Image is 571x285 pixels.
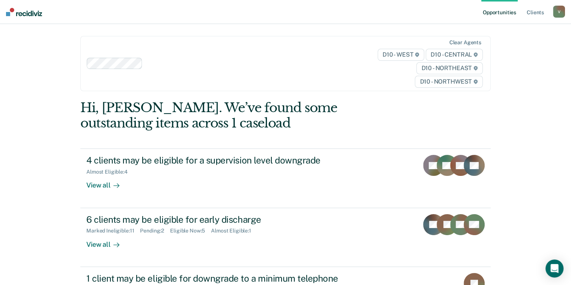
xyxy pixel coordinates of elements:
[86,175,128,190] div: View all
[140,228,170,234] div: Pending : 2
[80,208,491,267] a: 6 clients may be eligible for early dischargeMarked Ineligible:11Pending:2Eligible Now:5Almost El...
[86,234,128,249] div: View all
[211,228,257,234] div: Almost Eligible : 1
[86,169,134,175] div: Almost Eligible : 4
[426,49,483,61] span: D10 - CENTRAL
[378,49,424,61] span: D10 - WEST
[170,228,211,234] div: Eligible Now : 5
[6,8,42,16] img: Recidiviz
[545,259,563,277] div: Open Intercom Messenger
[86,228,140,234] div: Marked Ineligible : 11
[449,39,481,46] div: Clear agents
[415,76,482,88] span: D10 - NORTHWEST
[86,155,350,166] div: 4 clients may be eligible for a supervision level downgrade
[80,100,408,131] div: Hi, [PERSON_NAME]. We’ve found some outstanding items across 1 caseload
[86,214,350,225] div: 6 clients may be eligible for early discharge
[416,62,482,74] span: D10 - NORTHEAST
[553,6,565,18] button: V
[80,148,491,208] a: 4 clients may be eligible for a supervision level downgradeAlmost Eligible:4View all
